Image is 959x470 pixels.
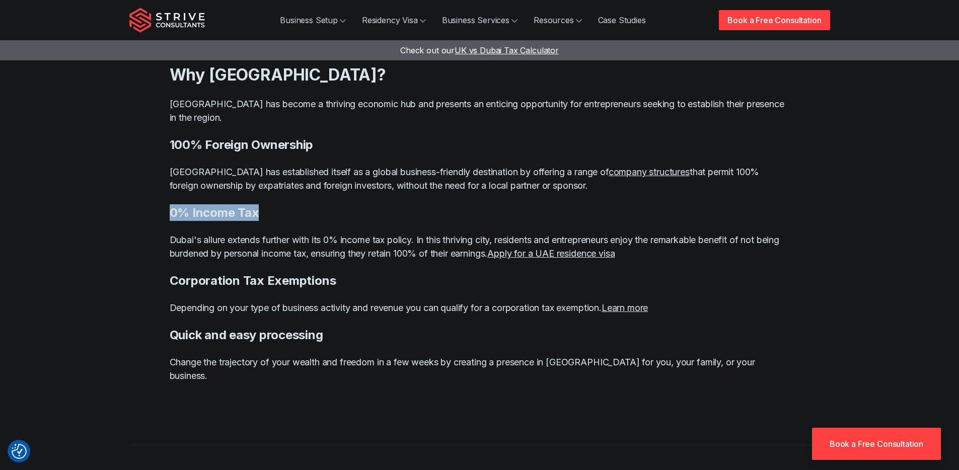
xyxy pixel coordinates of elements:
[609,167,690,177] a: company structures
[719,10,830,30] a: Book a Free Consultation
[170,136,790,153] h4: 100% Foreign Ownership
[170,301,790,315] p: Depending on your type of business activity and revenue you can qualify for a corporation tax exe...
[354,10,434,30] a: Residency Visa
[12,444,27,459] img: Revisit consent button
[526,10,590,30] a: Resources
[272,10,354,30] a: Business Setup
[170,165,790,192] p: [GEOGRAPHIC_DATA] has established itself as a global business-friendly destination by offering a ...
[129,8,205,33] img: Strive Consultants
[170,355,790,382] p: Change the trajectory of your wealth and freedom in a few weeks by creating a presence in [GEOGRA...
[170,97,790,124] p: [GEOGRAPHIC_DATA] has become a thriving economic hub and presents an enticing opportunity for ent...
[170,204,790,221] h4: 0% Income Tax
[434,10,526,30] a: Business Services
[170,233,790,260] p: Dubai's allure extends further with its 0% income tax policy. In this thriving city, residents an...
[590,10,654,30] a: Case Studies
[812,428,941,460] a: Book a Free Consultation
[602,302,648,313] a: Learn more
[455,45,559,55] span: UK vs Dubai Tax Calculator
[400,45,559,55] a: Check out ourUK vs Dubai Tax Calculator
[170,272,790,289] h4: Corporation Tax Exemptions
[170,327,790,343] h4: Quick and easy processing
[487,248,615,259] a: Apply for a UAE residence visa
[12,444,27,459] button: Consent Preferences
[170,65,790,85] h3: Why [GEOGRAPHIC_DATA]?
